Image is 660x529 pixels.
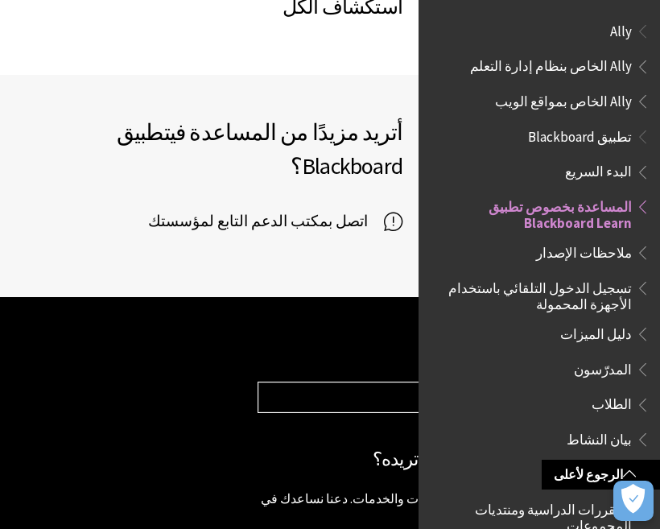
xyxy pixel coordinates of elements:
[560,320,632,342] span: دليل الميزات
[258,337,644,366] h2: مساعدة منتجات Blackboard
[567,426,632,448] span: بيان النشاط
[428,18,650,115] nav: Book outline for Anthology Ally Help
[565,159,632,180] span: البدء السريع
[610,18,632,39] span: Ally
[148,209,384,234] span: اتصل بمكتب الدعم التابع لمؤسستك
[438,275,632,312] span: تسجيل الدخول التلقائي باستخدام الأجهزة المحمولة
[117,118,402,180] span: تطبيق Blackboard
[438,193,632,231] span: المساعدة بخصوص تطبيق Blackboard Learn
[528,123,632,145] span: تطبيق Blackboard
[592,391,632,413] span: الطلاب
[148,209,402,234] a: اتصل بمكتب الدعم التابع لمؤسستك
[16,115,402,183] h2: أتريد مزيدًا من المساعدة في ؟
[258,490,644,526] p: تتميز Blackboard بامتلاكها للعديد من المنتجات والخدمات. دعنا نساعدك في العثور على المعلومات التي ...
[613,481,654,521] button: فتح التفضيلات
[574,356,632,378] span: المدرّسون
[470,53,632,75] span: Ally الخاص بنظام إدارة التعلم
[542,460,660,490] a: الرجوع لأعلى
[258,445,644,473] h2: ألا يبدو هذا المنتج مثل المنتج الذي تريده؟
[536,239,632,261] span: ملاحظات الإصدار
[495,88,632,110] span: Ally الخاص بمواقع الويب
